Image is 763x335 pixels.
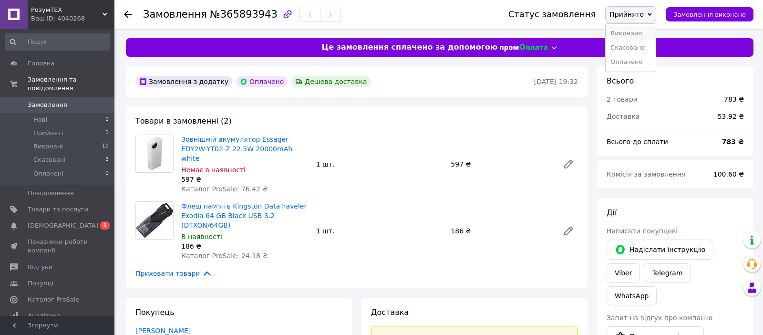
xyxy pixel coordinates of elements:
[31,6,103,14] span: РозумТЕХ
[606,41,656,55] li: Скасовано
[100,221,110,230] span: 1
[143,135,166,172] img: Зовнішній акумулятор Essager EDY2W-YT02-Z 22.5W 20000mAh white
[33,129,63,137] span: Прийняті
[105,115,109,124] span: 0
[181,166,246,174] span: Немає в наявності
[508,10,596,19] div: Статус замовлення
[33,169,63,178] span: Оплачені
[28,221,98,230] span: [DEMOGRAPHIC_DATA]
[33,115,47,124] span: Нові
[28,312,61,320] span: Аналітика
[210,9,278,20] span: №365893943
[321,42,497,53] span: Це замовлення сплачено за допомогою
[371,308,409,317] span: Доставка
[447,157,555,171] div: 597 ₴
[28,295,79,304] span: Каталог ProSale
[181,202,307,229] a: Флеш пам'ять Kingston DataTraveler Exodia 64 GB Black USB 3.2 (DTXON/64GB)
[607,113,639,120] span: Доставка
[607,314,712,322] span: Запит на відгук про компанію
[447,224,555,238] div: 186 ₴
[135,76,232,87] div: Замовлення з додатку
[105,129,109,137] span: 1
[33,156,66,164] span: Скасовані
[135,116,232,126] span: Товари в замовленні (2)
[181,252,268,260] span: Каталог ProSale: 24.18 ₴
[102,142,109,151] span: 10
[105,169,109,178] span: 0
[28,101,67,109] span: Замовлення
[181,175,309,184] div: 597 ₴
[644,263,691,283] a: Telegram
[607,138,668,146] span: Всього до сплати
[236,76,288,87] div: Оплачено
[105,156,109,164] span: 3
[181,136,292,162] a: Зовнішній акумулятор Essager EDY2W-YT02-Z 22.5W 20000mAh white
[607,286,657,305] a: WhatsApp
[713,170,744,178] span: 100.60 ₴
[607,208,617,217] span: Дії
[673,11,746,18] span: Замовлення виконано
[559,155,578,174] a: Редагувати
[28,189,74,198] span: Повідомлення
[31,14,114,23] div: Ваш ID: 4040268
[5,33,110,51] input: Пошук
[28,263,52,272] span: Відгуки
[712,106,750,127] div: 53.92 ₴
[291,76,371,87] div: Дешева доставка
[607,227,678,235] span: Написати покупцеві
[124,10,132,19] div: Повернутися назад
[181,233,222,241] span: В наявності
[28,279,53,288] span: Покупці
[28,238,88,255] span: Показники роботи компанії
[181,185,268,193] span: Каталог ProSale: 76.42 ₴
[607,263,640,283] a: Viber
[607,95,638,103] span: 2 товари
[135,308,175,317] span: Покупець
[143,9,207,20] span: Замовлення
[135,327,191,335] a: [PERSON_NAME]
[33,142,63,151] span: Виконані
[607,240,713,260] button: Надіслати інструкцію
[312,157,447,171] div: 1 шт.
[559,221,578,241] a: Редагувати
[312,224,447,238] div: 1 шт.
[666,7,753,21] button: Замовлення виконано
[28,59,54,68] span: Головна
[609,10,644,18] span: Прийнято
[181,241,309,251] div: 186 ₴
[607,170,686,178] span: Комісія за замовлення
[722,138,744,146] b: 783 ₴
[28,75,114,93] span: Замовлення та повідомлення
[135,268,212,279] span: Приховати товари
[136,202,173,239] img: Флеш пам'ять Kingston DataTraveler Exodia 64 GB Black USB 3.2 (DTXON/64GB)
[724,94,744,104] div: 783 ₴
[606,26,656,41] li: Виконано
[28,205,88,214] span: Товари та послуги
[606,55,656,69] li: Оплачено
[607,76,634,85] span: Всього
[534,78,578,85] time: [DATE] 19:32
